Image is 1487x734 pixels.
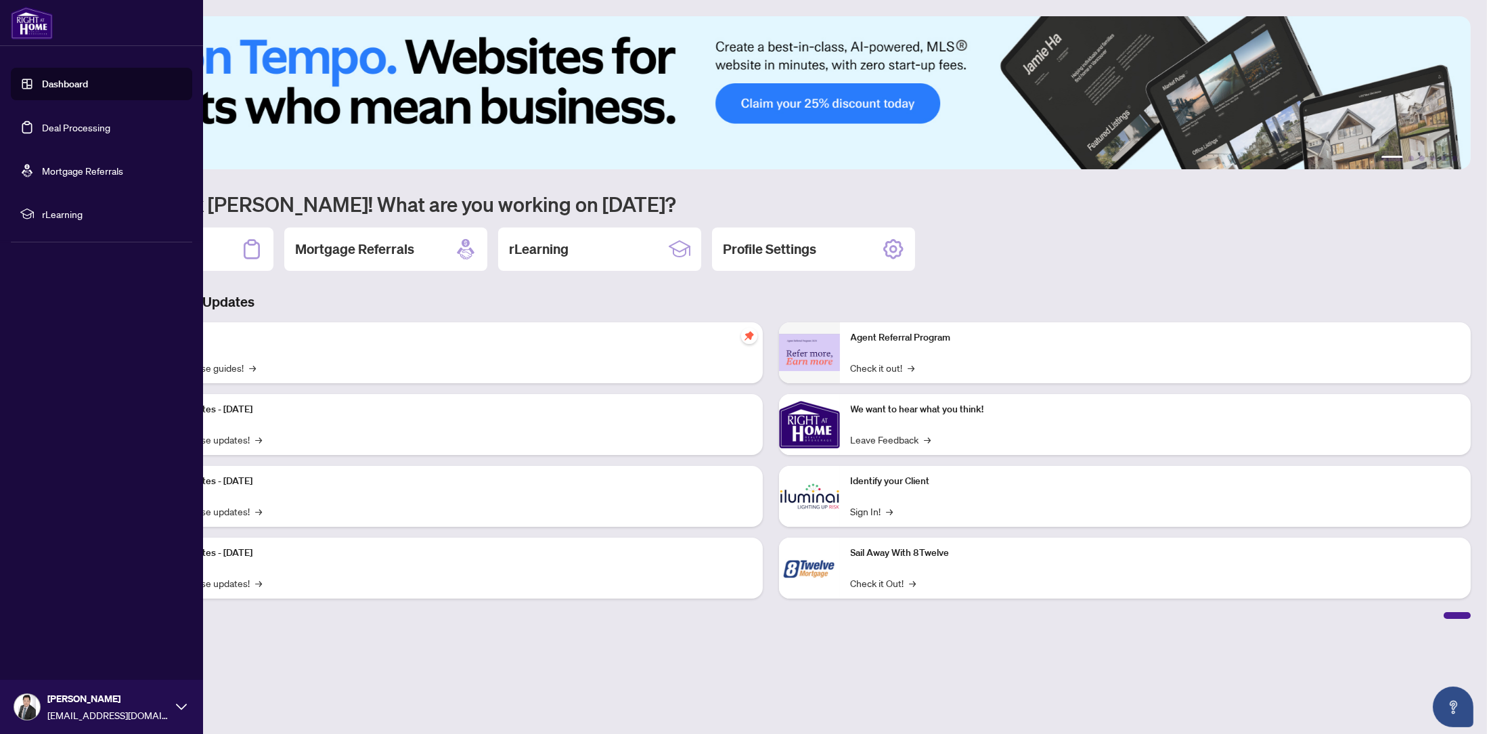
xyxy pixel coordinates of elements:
span: [PERSON_NAME] [47,691,169,706]
a: Mortgage Referrals [42,165,123,177]
button: 5 [1441,156,1446,161]
button: Open asap [1433,687,1473,727]
span: rLearning [42,207,183,221]
img: Identify your Client [779,466,840,527]
button: 3 [1419,156,1425,161]
span: → [925,432,931,447]
span: → [249,360,256,375]
span: → [910,576,916,590]
button: 2 [1408,156,1414,161]
a: Deal Processing [42,121,110,133]
img: We want to hear what you think! [779,394,840,455]
h2: Profile Settings [723,240,816,259]
img: Profile Icon [14,694,40,720]
a: Leave Feedback→ [851,432,931,447]
p: Platform Updates - [DATE] [142,402,752,417]
span: → [908,360,915,375]
p: Identify your Client [851,474,1461,489]
span: → [887,504,893,519]
img: logo [11,7,53,39]
button: 6 [1452,156,1457,161]
span: pushpin [741,328,757,344]
img: Agent Referral Program [779,334,840,371]
h1: Welcome back [PERSON_NAME]! What are you working on [DATE]? [70,191,1471,217]
p: Platform Updates - [DATE] [142,546,752,561]
button: 4 [1430,156,1436,161]
a: Dashboard [42,78,88,90]
a: Sign In!→ [851,504,893,519]
span: → [255,576,262,590]
span: → [255,432,262,447]
p: Self-Help [142,330,752,345]
img: Sail Away With 8Twelve [779,538,840,599]
span: [EMAIL_ADDRESS][DOMAIN_NAME] [47,708,169,722]
a: Check it Out!→ [851,576,916,590]
img: Slide 0 [70,16,1471,169]
h3: Brokerage & Industry Updates [70,293,1471,311]
p: Sail Away With 8Twelve [851,546,1461,561]
h2: rLearning [509,240,569,259]
p: We want to hear what you think! [851,402,1461,417]
p: Platform Updates - [DATE] [142,474,752,489]
a: Check it out!→ [851,360,915,375]
span: → [255,504,262,519]
button: 1 [1381,156,1403,161]
h2: Mortgage Referrals [295,240,414,259]
p: Agent Referral Program [851,330,1461,345]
